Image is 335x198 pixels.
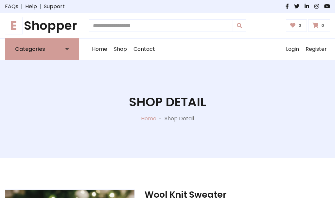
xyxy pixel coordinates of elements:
a: Home [141,115,156,122]
a: Categories [5,38,79,60]
a: Support [44,3,65,10]
p: - [156,115,165,123]
p: Shop Detail [165,115,194,123]
h1: Shop Detail [129,95,206,109]
a: Help [25,3,37,10]
span: E [5,17,23,34]
a: Login [283,39,302,60]
span: 0 [320,23,326,29]
span: 0 [297,23,303,29]
a: EShopper [5,18,79,33]
a: 0 [286,19,307,32]
a: Contact [130,39,158,60]
span: | [18,3,25,10]
a: FAQs [5,3,18,10]
a: Home [89,39,111,60]
span: | [37,3,44,10]
a: Shop [111,39,130,60]
a: Register [302,39,330,60]
a: 0 [308,19,330,32]
h1: Shopper [5,18,79,33]
h6: Categories [15,46,45,52]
